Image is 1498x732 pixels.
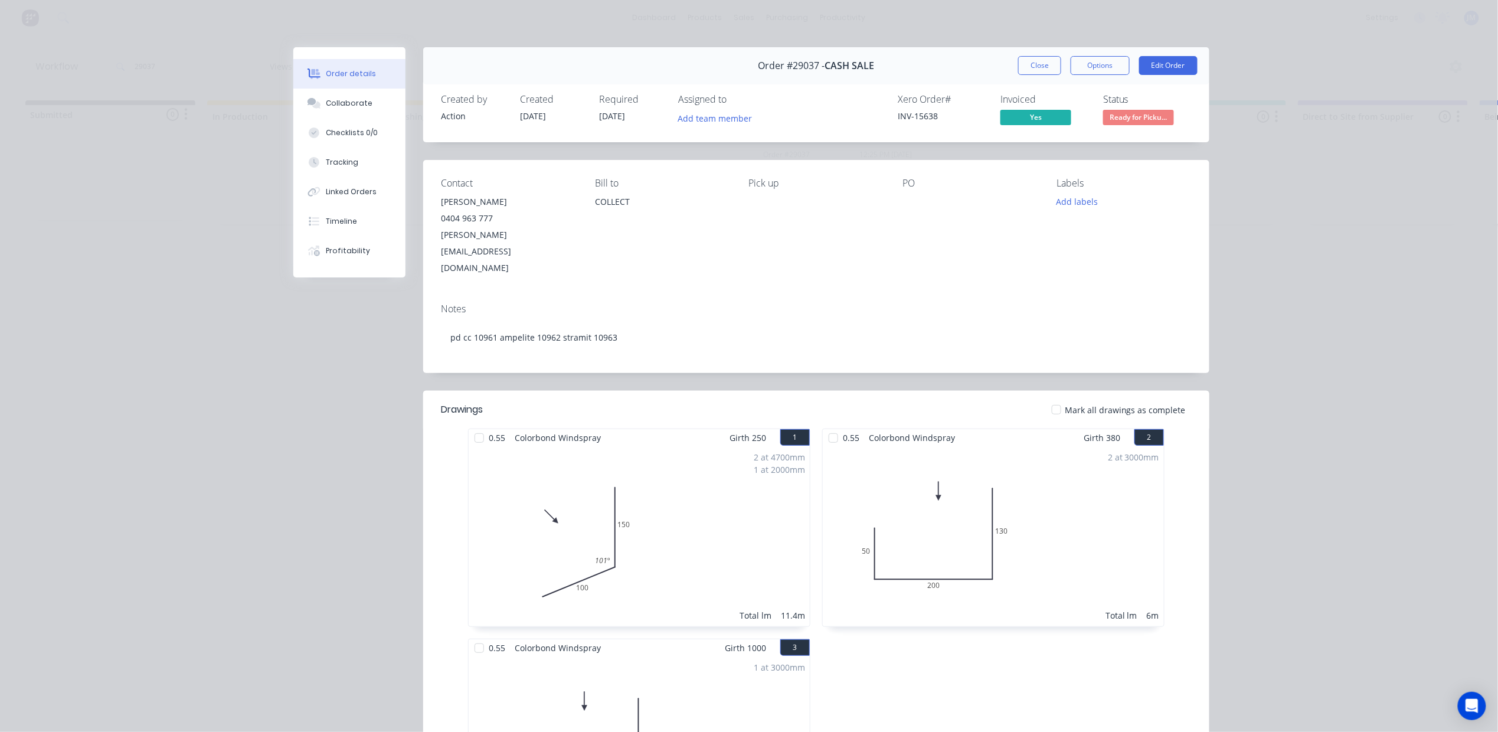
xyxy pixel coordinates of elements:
[1071,56,1130,75] button: Options
[326,216,358,227] div: Timeline
[678,94,796,105] div: Assigned to
[825,60,875,71] span: CASH SALE
[1065,404,1186,416] span: Mark all drawings as complete
[754,661,805,674] div: 1 at 3000mm
[599,110,625,122] span: [DATE]
[730,429,766,446] span: Girth 250
[595,194,730,231] div: COLLECT
[864,429,960,446] span: Colorbond Windspray
[1103,110,1174,128] button: Ready for Picku...
[749,178,884,189] div: Pick up
[1018,56,1061,75] button: Close
[293,89,405,118] button: Collaborate
[725,639,766,656] span: Girth 1000
[599,94,664,105] div: Required
[1050,194,1104,210] button: Add labels
[326,68,377,79] div: Order details
[1000,94,1089,105] div: Invoiced
[510,429,606,446] span: Colorbond Windspray
[326,246,371,256] div: Profitability
[441,194,576,276] div: [PERSON_NAME]0404 963 777[PERSON_NAME][EMAIL_ADDRESS][DOMAIN_NAME]
[1084,429,1120,446] span: Girth 380
[484,639,510,656] span: 0.55
[740,609,771,622] div: Total lm
[1108,451,1159,463] div: 2 at 3000mm
[293,59,405,89] button: Order details
[1458,692,1486,720] div: Open Intercom Messenger
[1105,609,1137,622] div: Total lm
[781,609,805,622] div: 11.4m
[441,94,506,105] div: Created by
[326,187,377,197] div: Linked Orders
[441,227,576,276] div: [PERSON_NAME][EMAIL_ADDRESS][DOMAIN_NAME]
[441,319,1192,355] div: pd cc 10961 ampelite 10962 stramit 10963
[520,94,585,105] div: Created
[441,110,506,122] div: Action
[898,110,986,122] div: INV-15638
[1134,429,1164,446] button: 2
[326,157,359,168] div: Tracking
[595,194,730,210] div: COLLECT
[1139,56,1198,75] button: Edit Order
[780,639,810,656] button: 3
[469,446,810,626] div: 0100150101º2 at 4700mm1 at 2000mmTotal lm11.4m
[484,429,510,446] span: 0.55
[441,210,576,227] div: 0404 963 777
[441,178,576,189] div: Contact
[1000,110,1071,125] span: Yes
[823,446,1164,626] div: 0502001302 at 3000mmTotal lm6m
[510,639,606,656] span: Colorbond Windspray
[441,194,576,210] div: [PERSON_NAME]
[293,148,405,177] button: Tracking
[902,178,1038,189] div: PO
[1057,178,1192,189] div: Labels
[326,98,373,109] div: Collaborate
[293,177,405,207] button: Linked Orders
[595,178,730,189] div: Bill to
[1103,94,1192,105] div: Status
[293,236,405,266] button: Profitability
[758,60,825,71] span: Order #29037 -
[754,451,805,463] div: 2 at 4700mm
[520,110,546,122] span: [DATE]
[678,110,758,126] button: Add team member
[780,429,810,446] button: 1
[1147,609,1159,622] div: 6m
[1103,110,1174,125] span: Ready for Picku...
[838,429,864,446] span: 0.55
[441,303,1192,315] div: Notes
[898,94,986,105] div: Xero Order #
[326,128,378,138] div: Checklists 0/0
[293,207,405,236] button: Timeline
[441,403,483,417] div: Drawings
[754,463,805,476] div: 1 at 2000mm
[672,110,758,126] button: Add team member
[293,118,405,148] button: Checklists 0/0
